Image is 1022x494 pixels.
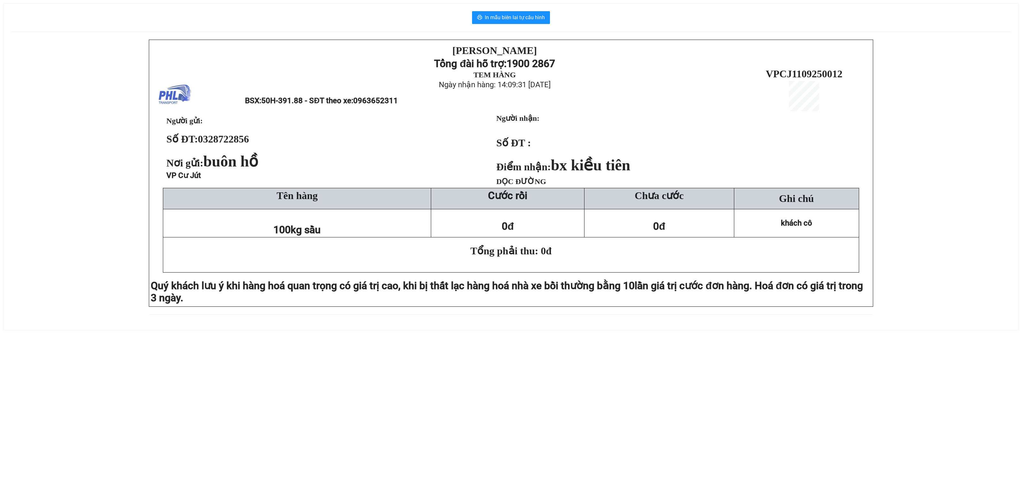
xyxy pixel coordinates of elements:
[434,58,507,70] strong: Tổng đài hỗ trợ:
[166,117,203,125] span: Người gửi:
[635,190,683,201] span: Chưa cước
[452,45,537,56] strong: [PERSON_NAME]
[485,13,545,21] span: In mẫu biên lai tự cấu hình
[496,161,630,173] strong: Điểm nhận:
[496,137,531,149] strong: Số ĐT :
[261,96,398,105] span: 50H-391.88 - SĐT theo xe:
[473,71,516,79] strong: TEM HÀNG
[507,58,555,70] strong: 1900 2867
[203,153,258,170] span: buôn hồ
[496,114,539,122] strong: Người nhận:
[502,220,514,232] span: 0đ
[166,171,201,180] span: VP Cư Jút
[353,96,398,105] span: 0963652311
[472,11,550,24] button: printerIn mẫu biên lai tự cấu hình
[439,80,551,89] span: Ngày nhận hàng: 14:09:31 [DATE]
[159,79,191,111] img: logo
[151,280,635,292] span: Quý khách lưu ý khi hàng hoá quan trọng có giá trị cao, khi bị thất lạc hàng hoá nhà xe bồi thườn...
[781,219,812,228] span: khách cô
[766,68,843,80] span: VPCJ1109250012
[779,193,814,204] span: Ghi chú
[166,133,249,145] strong: Số ĐT:
[477,15,482,21] span: printer
[488,189,527,202] strong: Cước rồi
[470,245,552,257] span: Tổng phải thu: 0đ
[151,280,863,304] span: lần giá trị cước đơn hàng. Hoá đơn có giá trị trong 3 ngày.
[198,133,249,145] span: 0328722856
[277,190,318,201] span: Tên hàng
[273,224,321,236] span: 100kg sầu
[653,220,665,232] span: 0đ
[551,157,630,174] span: bx kiều tiên
[166,157,261,169] span: Nơi gửi:
[245,96,398,105] span: BSX:
[496,177,546,186] span: DỌC ĐƯỜNG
